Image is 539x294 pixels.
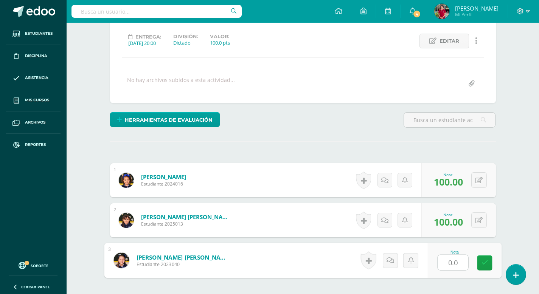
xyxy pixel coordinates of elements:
span: 100.00 [434,175,463,188]
span: 4 [413,10,421,18]
img: 2bf56fc5c4b6730262b7e6b7ba74b52e.png [119,213,134,228]
img: 9ddffc2133d90a3b8fa7950f6c1b02ad.png [113,252,129,268]
span: Herramientas de evaluación [125,113,213,127]
a: Asistencia [6,67,61,90]
a: Disciplina [6,45,61,67]
div: [DATE] 20:00 [128,40,161,46]
span: Mi Perfil [455,11,499,18]
a: Herramientas de evaluación [110,112,220,127]
div: Nota: [434,172,463,177]
span: Mis cursos [25,97,49,103]
a: [PERSON_NAME] [141,173,186,181]
input: Busca un estudiante aquí... [404,113,495,127]
div: Nota: [434,212,463,217]
label: Valor: [210,34,230,39]
a: [PERSON_NAME] [PERSON_NAME] [136,253,230,261]
a: Archivos [6,111,61,134]
span: Disciplina [25,53,47,59]
span: Reportes [25,142,46,148]
img: ca5a5a9677dd446ab467438bb47c19de.png [434,4,449,19]
span: Archivos [25,119,45,125]
img: eafc7362ef00a26beab008e6bbed68b8.png [119,173,134,188]
a: Reportes [6,134,61,156]
span: Estudiantes [25,31,53,37]
input: 0-100.0 [438,255,468,270]
input: Busca un usuario... [71,5,242,18]
a: [PERSON_NAME] [PERSON_NAME] [141,213,232,221]
div: 100.0 pts [210,39,230,46]
span: Estudiante 2023040 [136,261,230,268]
span: Entrega: [135,34,161,40]
label: División: [173,34,198,39]
span: Estudiante 2025013 [141,221,232,227]
a: Estudiantes [6,23,61,45]
span: [PERSON_NAME] [455,5,499,12]
a: Mis cursos [6,89,61,111]
div: Dictado [173,39,198,46]
div: No hay archivos subidos a esta actividad... [127,76,235,91]
span: 100.00 [434,215,463,228]
a: Soporte [9,260,57,270]
span: Editar [440,34,459,48]
span: Soporte [31,263,48,268]
div: Nota [437,250,472,254]
span: Estudiante 2024016 [141,181,186,187]
span: Cerrar panel [21,284,50,289]
span: Asistencia [25,75,48,81]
